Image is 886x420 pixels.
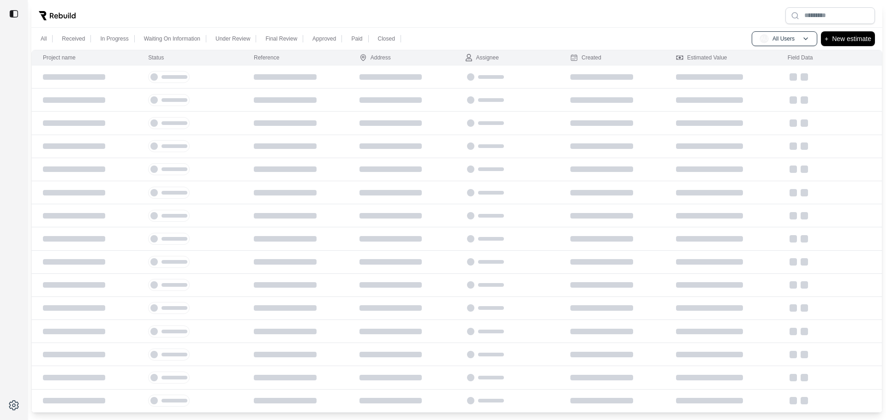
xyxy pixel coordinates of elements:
p: In Progress [100,35,128,42]
span: AU [760,34,769,43]
div: Reference [254,54,279,61]
img: toggle sidebar [9,9,18,18]
button: +New estimate [821,31,875,46]
p: Final Review [265,35,297,42]
p: + [825,33,828,44]
p: Approved [312,35,336,42]
p: Under Review [216,35,250,42]
p: Waiting On Information [144,35,200,42]
div: Estimated Value [676,54,727,61]
p: All Users [772,35,795,42]
div: Field Data [788,54,813,61]
p: Closed [378,35,395,42]
div: Created [570,54,601,61]
button: AUAll Users [752,31,817,46]
p: Paid [351,35,362,42]
div: Project name [43,54,76,61]
p: All [41,35,47,42]
p: New estimate [832,33,871,44]
div: Status [148,54,164,61]
div: Assignee [465,54,499,61]
div: Address [359,54,391,61]
p: Received [62,35,85,42]
img: Rebuild [39,11,76,20]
